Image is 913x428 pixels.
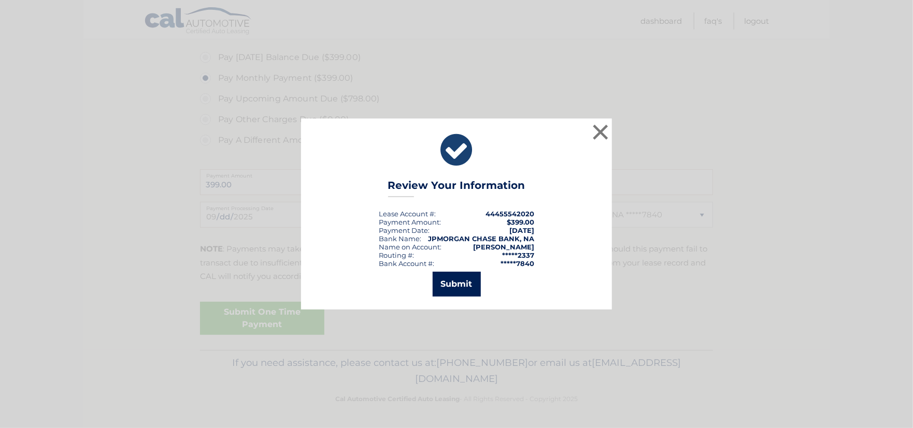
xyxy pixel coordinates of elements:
[473,243,534,251] strong: [PERSON_NAME]
[433,272,481,297] button: Submit
[379,243,441,251] div: Name on Account:
[379,251,414,259] div: Routing #:
[379,218,441,226] div: Payment Amount:
[388,179,525,197] h3: Review Your Information
[379,210,436,218] div: Lease Account #:
[590,122,611,142] button: ×
[379,234,421,243] div: Bank Name:
[379,259,434,268] div: Bank Account #:
[379,226,430,234] div: :
[379,226,428,234] span: Payment Date
[507,218,534,226] span: $399.00
[428,234,534,243] strong: JPMORGAN CHASE BANK, NA
[509,226,534,234] span: [DATE]
[486,210,534,218] strong: 44455542020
